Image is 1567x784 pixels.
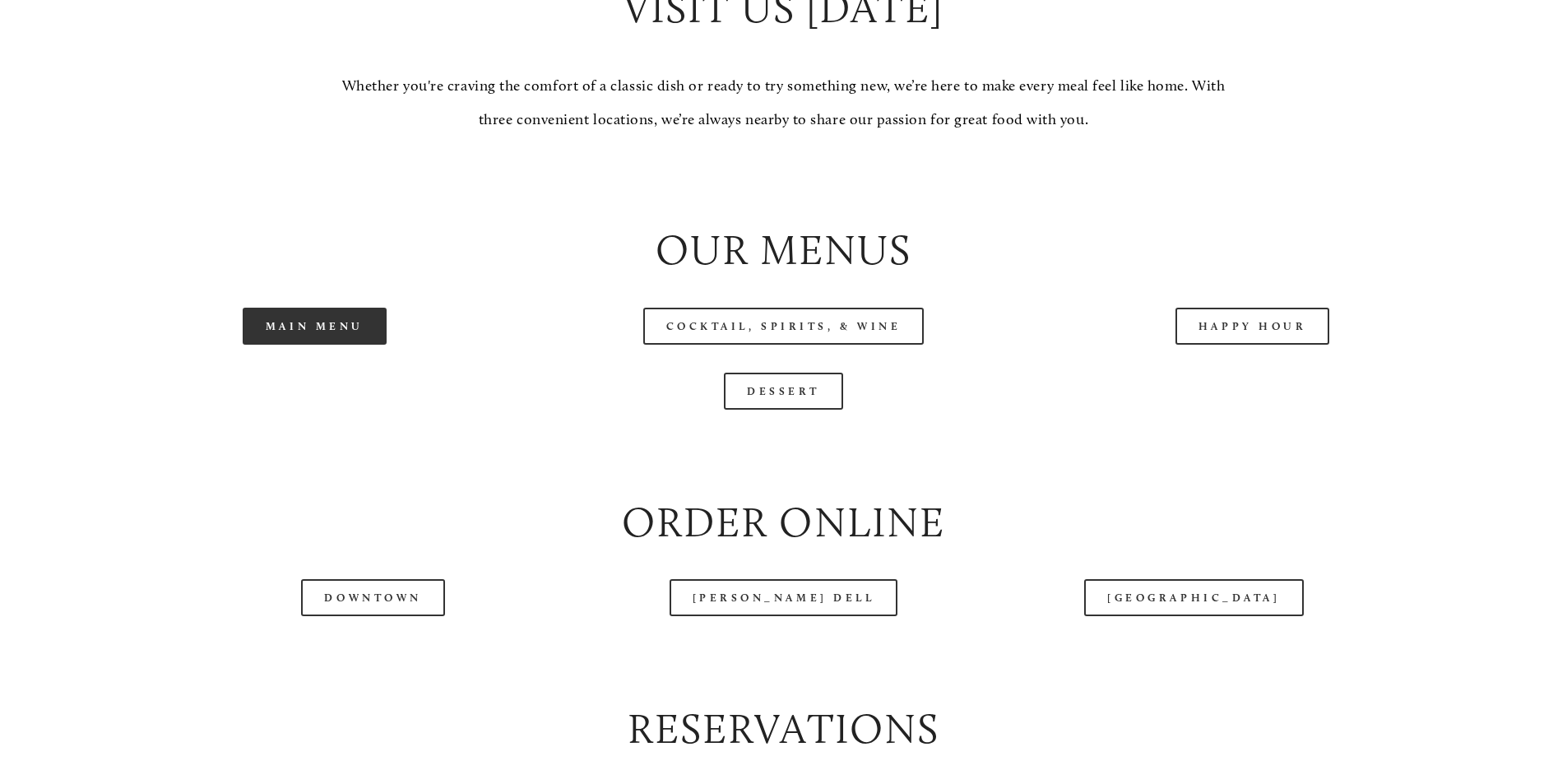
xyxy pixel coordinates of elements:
[1175,308,1330,345] a: Happy Hour
[670,579,898,616] a: [PERSON_NAME] Dell
[1084,579,1303,616] a: [GEOGRAPHIC_DATA]
[94,494,1472,552] h2: Order Online
[94,700,1472,758] h2: Reservations
[643,308,925,345] a: Cocktail, Spirits, & Wine
[724,373,843,410] a: Dessert
[243,308,387,345] a: Main Menu
[301,579,444,616] a: Downtown
[94,221,1472,280] h2: Our Menus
